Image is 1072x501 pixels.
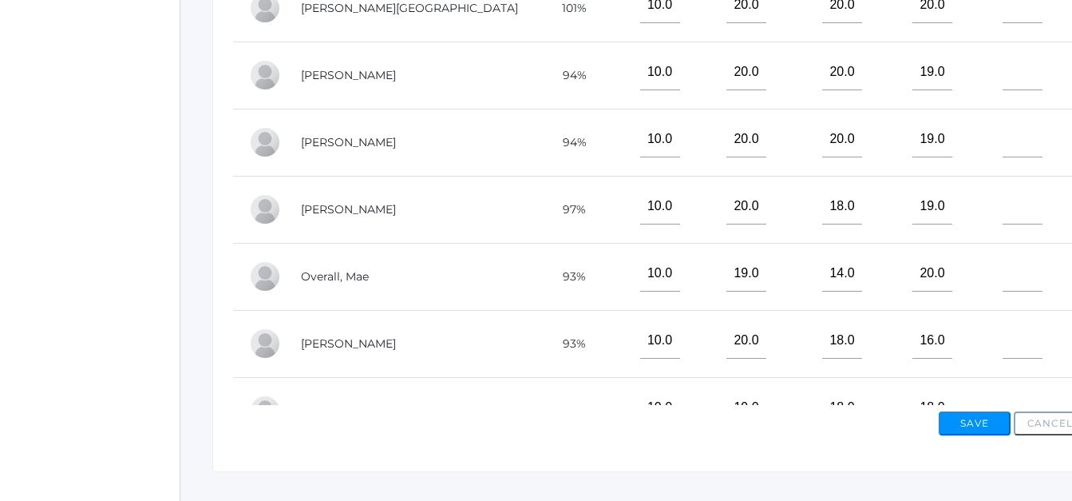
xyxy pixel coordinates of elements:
[249,126,281,158] div: Ryan Lawler
[301,269,369,284] a: Overall, Mae
[522,42,615,109] td: 94%
[301,135,396,149] a: [PERSON_NAME]
[249,328,281,360] div: Emme Renz
[301,1,518,15] a: [PERSON_NAME][GEOGRAPHIC_DATA]
[249,193,281,225] div: Wylie Myers
[249,260,281,292] div: Mae Overall
[249,395,281,427] div: Haylie Slawson
[249,59,281,91] div: Wyatt Hill
[522,377,615,444] td: 97%
[939,412,1011,435] button: Save
[522,176,615,243] td: 97%
[301,202,396,217] a: [PERSON_NAME]
[522,109,615,176] td: 94%
[301,336,396,351] a: [PERSON_NAME]
[522,243,615,310] td: 93%
[301,404,396,418] a: [PERSON_NAME]
[522,310,615,377] td: 93%
[301,68,396,82] a: [PERSON_NAME]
